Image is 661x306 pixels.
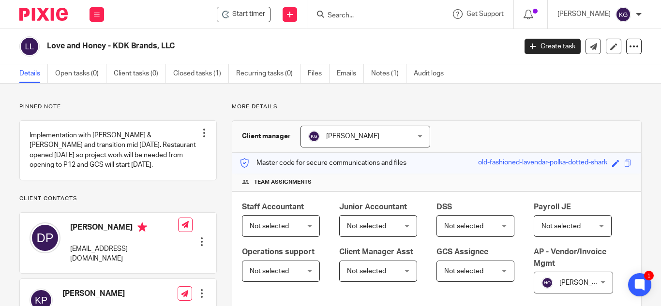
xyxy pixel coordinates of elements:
[62,289,173,299] h4: [PERSON_NAME]
[444,223,483,230] span: Not selected
[217,7,270,22] div: Love and Honey - KDK Brands, LLC
[339,248,413,256] span: Client Manager Asst
[250,223,289,230] span: Not selected
[114,64,166,83] a: Client tasks (0)
[436,248,488,256] span: GCS Assignee
[436,203,452,211] span: DSS
[308,64,330,83] a: Files
[644,271,654,280] div: 1
[242,131,291,141] h3: Client manager
[559,279,613,286] span: [PERSON_NAME]
[466,11,504,17] span: Get Support
[19,103,217,111] p: Pinned note
[327,12,414,20] input: Search
[70,244,178,264] p: [EMAIL_ADDRESS][DOMAIN_NAME]
[534,203,571,211] span: Payroll JE
[137,222,147,232] i: Primary
[326,133,379,140] span: [PERSON_NAME]
[242,203,304,211] span: Staff Accountant
[308,131,320,142] img: svg%3E
[232,9,265,19] span: Start timer
[347,268,386,275] span: Not selected
[339,203,407,211] span: Junior Accountant
[557,9,611,19] p: [PERSON_NAME]
[30,222,60,253] img: svg%3E
[478,158,607,169] div: old-fashioned-lavendar-polka-dotted-shark
[19,64,48,83] a: Details
[55,64,106,83] a: Open tasks (0)
[254,178,312,186] span: Team assignments
[70,222,178,234] h4: [PERSON_NAME]
[525,39,581,54] a: Create task
[47,41,418,51] h2: Love and Honey - KDK Brands, LLC
[534,248,606,267] span: AP - Vendor/Invoice Mgmt
[19,195,217,203] p: Client contacts
[414,64,451,83] a: Audit logs
[541,277,553,289] img: svg%3E
[444,268,483,275] span: Not selected
[242,248,315,256] span: Operations support
[616,7,631,22] img: svg%3E
[173,64,229,83] a: Closed tasks (1)
[232,103,642,111] p: More details
[19,36,40,57] img: svg%3E
[250,268,289,275] span: Not selected
[236,64,300,83] a: Recurring tasks (0)
[337,64,364,83] a: Emails
[541,223,581,230] span: Not selected
[347,223,386,230] span: Not selected
[19,8,68,21] img: Pixie
[240,158,406,168] p: Master code for secure communications and files
[371,64,406,83] a: Notes (1)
